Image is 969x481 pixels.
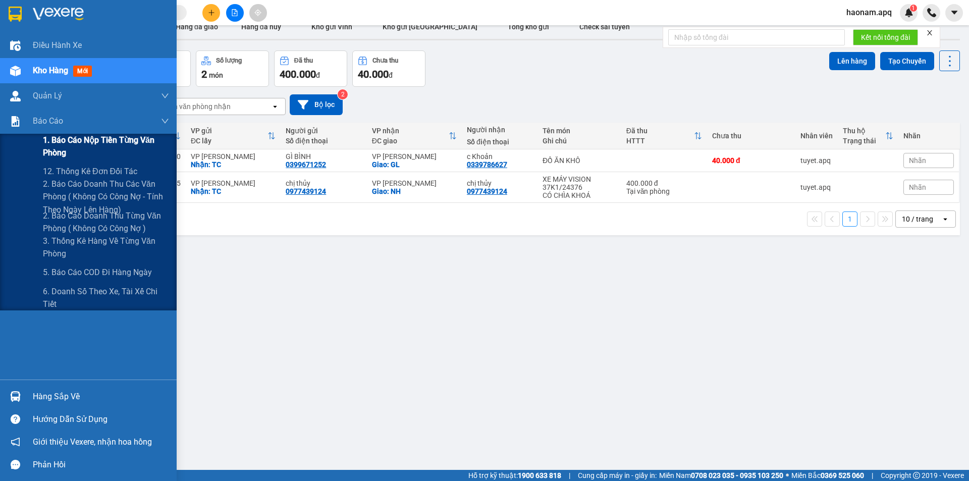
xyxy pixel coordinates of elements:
th: Toggle SortBy [186,123,281,149]
img: logo-vxr [9,7,22,22]
span: Hỗ trợ kỹ thuật: [468,470,561,481]
div: ĐỒ ĂN KHÔ [543,156,616,165]
div: ĐC lấy [191,137,267,145]
span: question-circle [11,414,20,424]
button: 1 [842,211,857,227]
span: 2. Báo cáo doanh thu các văn phòng ( không có công nợ - tính theo ngày lên hàng) [43,178,169,216]
span: message [11,460,20,469]
div: VP gửi [191,127,267,135]
div: ĐC giao [372,137,449,145]
sup: 1 [910,5,917,12]
div: Thu hộ [843,127,885,135]
div: 0339786627 [467,161,507,169]
img: warehouse-icon [10,391,21,402]
th: Toggle SortBy [367,123,462,149]
button: aim [249,4,267,22]
div: VP nhận [372,127,449,135]
span: Điều hành xe [33,39,82,51]
span: món [209,71,223,79]
div: Tên món [543,127,616,135]
span: Kho gửi Vinh [311,23,352,31]
span: 1 [911,5,915,12]
span: Nhãn [909,183,926,191]
button: Tạo Chuyến [880,52,934,70]
div: tuyet.apq [800,183,833,191]
span: haonam.apq [838,6,900,19]
img: warehouse-icon [10,66,21,76]
div: Nhân viên [800,132,833,140]
div: tuyet.apq [800,156,833,165]
div: HTTT [626,137,694,145]
span: 2. Báo cáo doanh thu từng văn phòng ( không có công nợ ) [43,209,169,235]
button: file-add [226,4,244,22]
span: 6. Doanh số theo xe, tài xế chi tiết [43,285,169,310]
div: Chưa thu [372,57,398,64]
div: VP [PERSON_NAME] [372,152,457,161]
svg: open [941,215,949,223]
button: plus [202,4,220,22]
span: Hàng đã hủy [241,23,281,31]
span: plus [208,9,215,16]
span: down [161,117,169,125]
strong: 1900 633 818 [518,471,561,479]
div: Số lượng [216,57,242,64]
strong: 0708 023 035 - 0935 103 250 [691,471,783,479]
strong: 0369 525 060 [821,471,864,479]
span: 2 [201,68,207,80]
div: chị thủy [286,179,361,187]
span: 5. Báo cáo COD đi hàng ngày [43,266,152,279]
button: Hàng đã giao [168,15,226,39]
div: Trạng thái [843,137,885,145]
span: 400.000 [280,68,316,80]
span: caret-down [950,8,959,17]
div: Đã thu [294,57,313,64]
span: close [926,29,933,36]
span: Kết nối tổng đài [861,32,910,43]
div: Nhãn [903,132,954,140]
div: GÌ BÌNH [286,152,361,161]
div: 0977439124 [467,187,507,195]
div: Người nhận [467,126,532,134]
div: Hàng sắp về [33,389,169,404]
button: Bộ lọc [290,94,343,115]
div: Chưa thu [712,132,790,140]
button: Chưa thu40.000đ [352,50,425,87]
button: Số lượng2món [196,50,269,87]
div: VP [PERSON_NAME] [372,179,457,187]
span: Nhãn [909,156,926,165]
div: 40.000 đ [712,156,790,165]
div: Nhận: TC [191,187,276,195]
span: Kho hàng [33,66,68,75]
button: Kết nối tổng đài [853,29,918,45]
th: Toggle SortBy [621,123,707,149]
span: 12. Thống kê đơn đối tác [43,165,137,178]
div: VP [PERSON_NAME] [191,179,276,187]
span: notification [11,437,20,447]
span: đ [389,71,393,79]
div: Số điện thoại [467,138,532,146]
span: 1. Báo cáo nộp tiền từng văn phòng [43,134,169,159]
svg: open [271,102,279,111]
span: 40.000 [358,68,389,80]
img: icon-new-feature [904,8,913,17]
span: down [161,92,169,100]
div: Đã thu [626,127,694,135]
span: Miền Bắc [791,470,864,481]
div: chị thủy [467,179,532,187]
div: 400.000 đ [626,179,702,187]
span: aim [254,9,261,16]
img: warehouse-icon [10,40,21,51]
span: Cung cấp máy in - giấy in: [578,470,657,481]
div: XE MÁY VISION 37K1/24376 [543,175,616,191]
div: Chọn văn phòng nhận [161,101,231,112]
span: copyright [913,472,920,479]
div: Giao: NH [372,187,457,195]
div: VP [PERSON_NAME] [191,152,276,161]
div: Phản hồi [33,457,169,472]
sup: 2 [338,89,348,99]
button: caret-down [945,4,963,22]
span: Check sai tuyến [579,23,630,31]
th: Toggle SortBy [838,123,898,149]
span: đ [316,71,320,79]
div: 10 / trang [902,214,933,224]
